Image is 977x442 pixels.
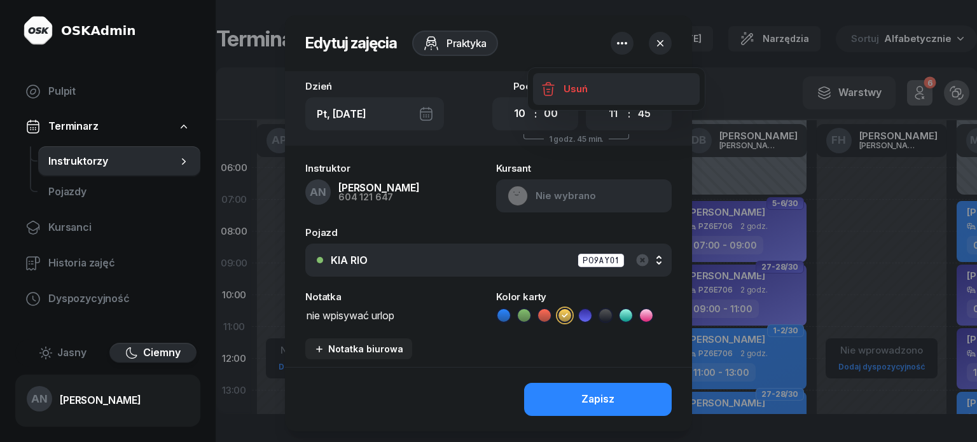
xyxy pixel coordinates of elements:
[15,248,200,279] a: Historia zajęć
[48,291,190,307] span: Dyspozycyjność
[534,106,537,121] div: :
[15,112,200,141] a: Terminarz
[15,284,200,314] a: Dyspozycyjność
[60,395,141,405] div: [PERSON_NAME]
[109,343,197,363] button: Ciemny
[31,394,48,404] span: AN
[338,183,420,193] div: [PERSON_NAME]
[48,184,190,200] span: Pojazdy
[305,244,672,277] button: KIA RIOPO9AY01
[564,81,587,97] div: Usuń
[48,153,177,170] span: Instruktorzy
[15,76,200,107] a: Pulpit
[524,383,672,416] button: Zapisz
[310,187,326,198] span: AN
[48,219,190,236] span: Kursanci
[38,146,200,177] a: Instruktorzy
[48,83,190,100] span: Pulpit
[305,338,412,359] button: Notatka biurowa
[578,253,625,268] div: PO9AY01
[581,391,614,408] div: Zapisz
[48,118,99,135] span: Terminarz
[143,345,181,361] span: Ciemny
[61,22,135,39] div: OSKAdmin
[305,33,397,53] h2: Edytuj zajęcia
[57,345,87,361] span: Jasny
[314,343,403,354] div: Notatka biurowa
[48,255,190,272] span: Historia zajęć
[38,177,200,207] a: Pojazdy
[331,255,368,265] div: KIA RIO
[23,15,53,46] img: logo-light@2x.png
[628,106,630,121] div: :
[19,343,107,363] button: Jasny
[338,193,420,202] div: 604 121 647
[15,212,200,243] a: Kursanci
